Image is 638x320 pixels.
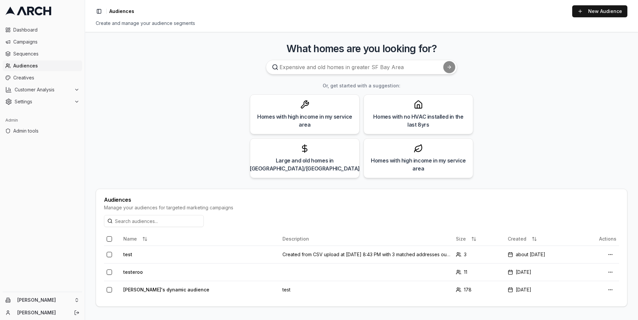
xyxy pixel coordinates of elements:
span: Customer Analysis [15,86,71,93]
span: Audiences [13,62,79,69]
div: about [DATE] [508,251,577,258]
div: Name [123,234,277,244]
a: Admin tools [3,126,82,136]
div: 178 [456,286,503,293]
div: Homes with high income in my service area [369,157,468,172]
button: [PERSON_NAME] [3,295,82,305]
div: 3 [456,251,503,258]
div: [DATE] [508,286,577,293]
div: Homes with high income in my service area [256,113,354,129]
div: Admin [3,115,82,126]
th: Description [280,232,453,246]
td: testeroo [121,263,280,281]
a: New Audience [572,5,627,17]
div: [DATE] [508,269,577,275]
input: Search audiences... [104,215,204,227]
span: Settings [15,98,71,105]
h3: Or, get started with a suggestion: [96,82,627,89]
h3: What homes are you looking for? [96,43,627,54]
a: Campaigns [3,37,82,47]
a: Sequences [3,49,82,59]
div: Create and manage your audience segments [96,20,627,27]
span: Audiences [109,8,134,15]
div: Size [456,234,503,244]
span: Admin tools [13,128,79,134]
div: Manage your audiences for targeted marketing campaigns [104,204,619,211]
td: [PERSON_NAME]'s dynamic audience [121,281,280,298]
button: Log out [72,308,81,317]
div: Homes with no HVAC installed in the last 8yrs [369,113,468,129]
span: Sequences [13,51,79,57]
div: Large and old homes in [GEOGRAPHIC_DATA]/[GEOGRAPHIC_DATA] [250,157,360,172]
span: Creatives [13,74,79,81]
div: Audiences [104,197,619,202]
td: test [121,246,280,263]
button: Settings [3,96,82,107]
a: [PERSON_NAME] [17,309,67,316]
a: Dashboard [3,25,82,35]
input: Expensive and old homes in greater SF Bay Area [266,60,457,74]
nav: breadcrumb [109,8,134,15]
a: Creatives [3,72,82,83]
span: [PERSON_NAME] [17,297,71,303]
div: Created [508,234,577,244]
span: Campaigns [13,39,79,45]
th: Actions [580,232,619,246]
div: 11 [456,269,503,275]
td: test [280,281,453,298]
button: Customer Analysis [3,84,82,95]
span: Dashboard [13,27,79,33]
a: Audiences [3,60,82,71]
td: Created from CSV upload at [DATE] 8:43 PM with 3 matched addresses out of 5 total [280,246,453,263]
